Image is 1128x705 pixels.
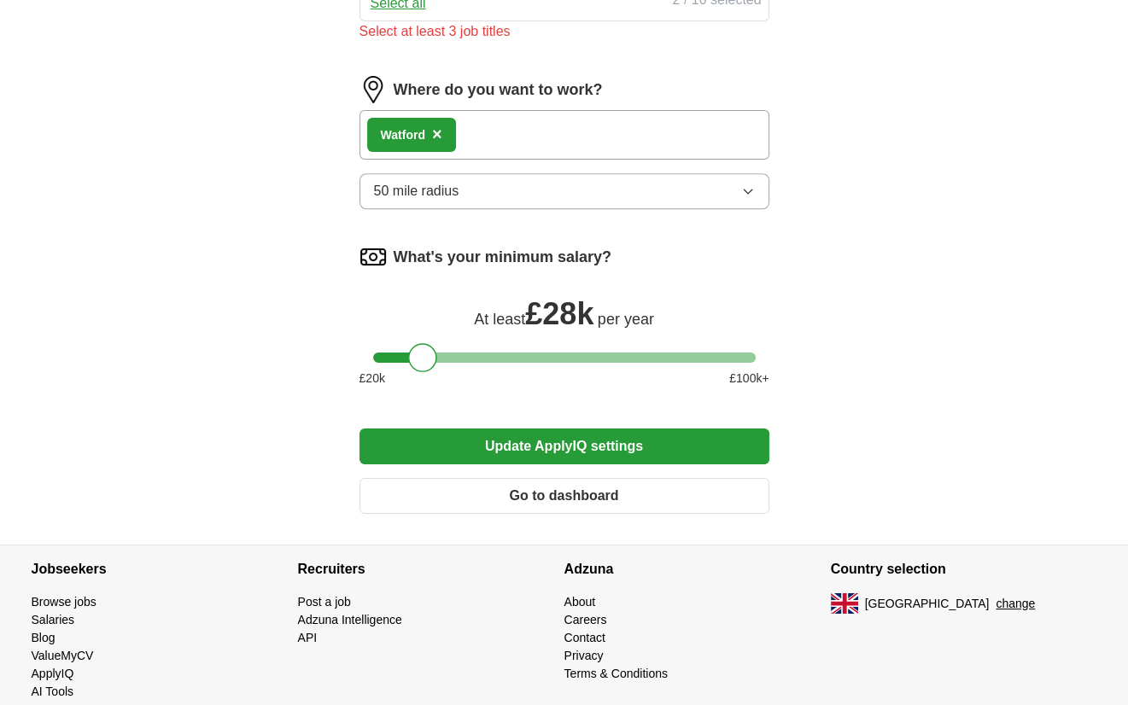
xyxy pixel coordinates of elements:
[598,311,654,328] span: per year
[298,613,402,626] a: Adzuna Intelligence
[432,125,442,143] span: ×
[432,122,442,148] button: ×
[831,545,1097,593] h4: Country selection
[359,173,769,209] button: 50 mile radius
[729,370,769,387] span: £ 100 k+
[564,613,607,626] a: Careers
[564,631,605,644] a: Contact
[359,478,769,514] button: Go to dashboard
[394,246,611,269] label: What's your minimum salary?
[374,181,459,201] span: 50 mile radius
[32,649,94,662] a: ValueMyCV
[298,631,318,644] a: API
[564,667,668,680] a: Terms & Conditions
[525,296,593,331] span: £ 28k
[32,631,56,644] a: Blog
[32,667,74,680] a: ApplyIQ
[996,595,1035,613] button: change
[32,613,75,626] a: Salaries
[564,649,604,662] a: Privacy
[474,311,525,328] span: At least
[359,428,769,464] button: Update ApplyIQ settings
[32,685,74,698] a: AI Tools
[831,593,858,614] img: UK flag
[359,21,769,42] div: Select at least 3 job titles
[359,76,387,103] img: location.png
[381,126,425,144] div: Watford
[298,595,351,609] a: Post a job
[32,595,96,609] a: Browse jobs
[359,370,385,387] span: £ 20 k
[564,595,596,609] a: About
[394,79,603,102] label: Where do you want to work?
[865,595,990,613] span: [GEOGRAPHIC_DATA]
[359,243,387,271] img: salary.png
